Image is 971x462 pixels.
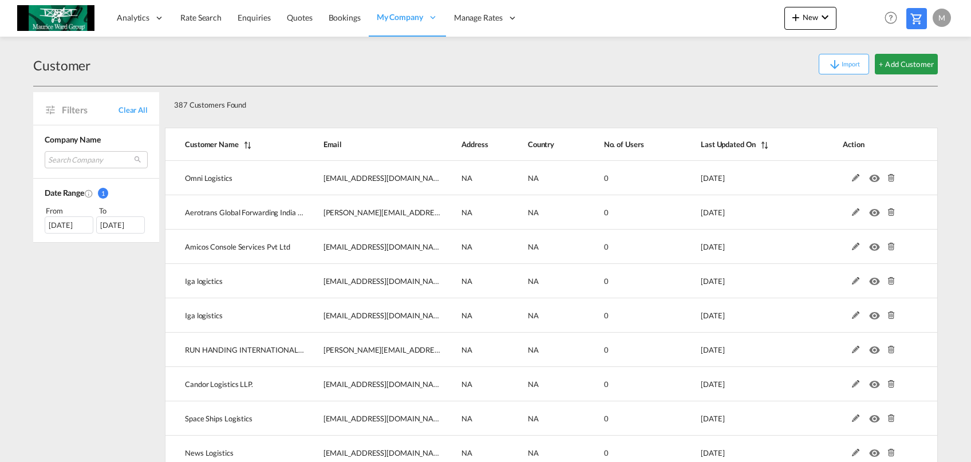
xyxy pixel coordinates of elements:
[508,264,575,298] td: NA
[604,311,609,320] span: 0
[508,298,575,333] td: NA
[701,208,724,217] span: [DATE]
[304,195,443,230] td: jithesh@aerotransglobal.com
[185,380,253,389] span: Candor Logistics LLP.
[442,195,508,230] td: NA
[672,161,814,195] td: 2025-10-15
[323,311,447,320] span: [EMAIL_ADDRESS][DOMAIN_NAME]
[454,12,503,23] span: Manage Rates
[45,216,93,234] div: [DATE]
[169,91,857,114] div: 387 Customers Found
[461,277,472,286] span: NA
[575,128,672,161] th: No. of Users
[701,242,724,251] span: [DATE]
[304,367,443,401] td: kochu@candorllp.com
[442,367,508,401] td: NA
[377,11,423,23] span: My Company
[33,56,90,74] div: Customer
[701,345,724,354] span: [DATE]
[185,208,347,217] span: Aerotrans Global Forwarding India Private Limited
[442,333,508,367] td: NA
[819,54,869,74] button: icon-arrow-downImport
[818,10,832,24] md-icon: icon-chevron-down
[575,230,672,264] td: 0
[528,277,539,286] span: NA
[604,208,609,217] span: 0
[672,401,814,436] td: 2025-10-09
[323,173,447,183] span: [EMAIL_ADDRESS][DOMAIN_NAME]
[933,9,951,27] div: M
[165,264,304,298] td: Iga logictics
[185,311,223,320] span: Iga logistics
[528,345,539,354] span: NA
[165,401,304,436] td: Space Ships Logistics
[672,298,814,333] td: 2025-10-13
[575,367,672,401] td: 0
[508,128,575,161] th: Country
[604,277,609,286] span: 0
[701,448,724,457] span: [DATE]
[528,242,539,251] span: NA
[528,414,539,423] span: NA
[442,264,508,298] td: NA
[869,171,884,179] md-icon: icon-eye
[45,205,148,234] span: From To [DATE][DATE]
[701,173,724,183] span: [DATE]
[528,173,539,183] span: NA
[701,414,724,423] span: [DATE]
[528,448,539,457] span: NA
[869,309,884,317] md-icon: icon-eye
[323,345,506,354] span: [PERSON_NAME][EMAIL_ADDRESS][DOMAIN_NAME]
[304,298,443,333] td: catherinewang@igalogistics.com.cn
[165,298,304,333] td: Iga logistics
[45,135,101,144] span: Company Name
[869,377,884,385] md-icon: icon-eye
[304,161,443,195] td: gpalomino@omnilogistics.com
[165,333,304,367] td: RUN HANDING INTERNATIONAL FORWARDER CO., LTD
[45,188,84,198] span: Date Range
[604,242,609,251] span: 0
[165,230,304,264] td: Amicos Console Services Pvt Ltd
[575,298,672,333] td: 0
[604,173,609,183] span: 0
[508,161,575,195] td: NA
[96,216,145,234] div: [DATE]
[789,10,803,24] md-icon: icon-plus 400-fg
[165,367,304,401] td: Candor Logistics LLP.
[508,401,575,436] td: NA
[461,448,472,457] span: NA
[875,54,938,74] button: + Add Customer
[672,367,814,401] td: 2025-10-10
[508,230,575,264] td: NA
[17,5,94,31] img: c6e8db30f5a511eea3e1ab7543c40fcc.jpg
[461,311,472,320] span: NA
[461,242,472,251] span: NA
[701,380,724,389] span: [DATE]
[528,380,539,389] span: NA
[508,367,575,401] td: NA
[165,128,304,161] th: Customer Name
[442,161,508,195] td: NA
[508,333,575,367] td: NA
[84,189,93,198] md-icon: Created On
[869,240,884,248] md-icon: icon-eye
[814,128,938,161] th: Action
[62,104,119,116] span: Filters
[304,230,443,264] td: cs1@amicosconsole.in
[789,13,832,22] span: New
[442,128,508,161] th: Address
[828,58,842,72] md-icon: icon-arrow-down
[329,13,361,22] span: Bookings
[461,414,472,423] span: NA
[672,264,814,298] td: 2025-10-13
[304,333,443,367] td: tammy@runhanding.com.tw
[287,13,312,22] span: Quotes
[881,8,901,27] span: Help
[575,333,672,367] td: 0
[604,345,609,354] span: 0
[304,128,443,161] th: Email
[442,401,508,436] td: NA
[185,414,252,423] span: Space Ships Logistics
[672,195,814,230] td: 2025-10-14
